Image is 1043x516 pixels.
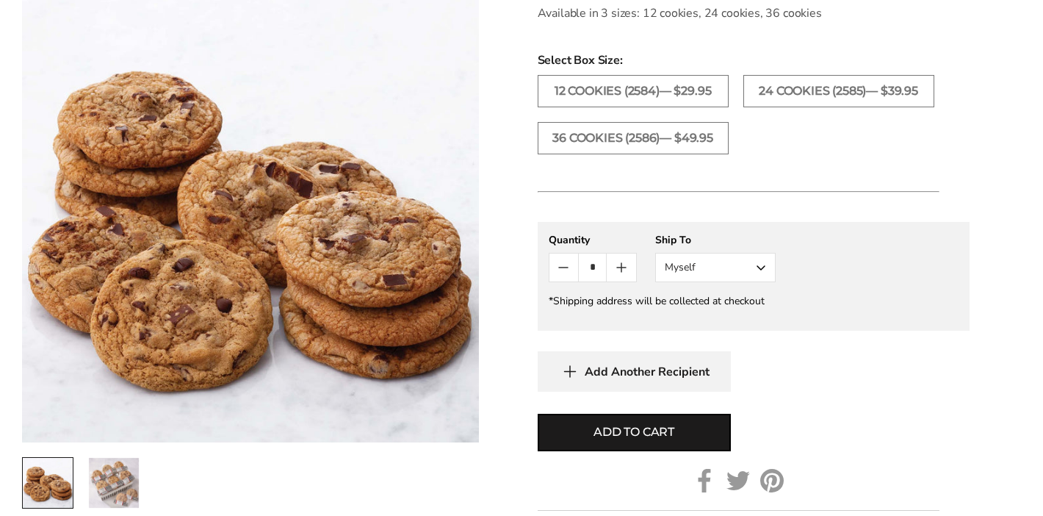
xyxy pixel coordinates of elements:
div: *Shipping address will be collected at checkout [549,294,959,308]
a: Pinterest [760,469,784,492]
label: 24 COOKIES (2585)— $39.95 [743,75,934,107]
img: Just The Cookies - All Chocolate Chip Cookies [23,458,73,508]
button: Add to cart [538,414,731,451]
button: Count minus [549,254,578,282]
button: Count plus [607,254,635,282]
input: Quantity [578,254,607,282]
p: Available in 3 sizes: 12 cookies, 24 cookies, 36 cookies [538,4,939,22]
a: 2 / 2 [88,457,140,509]
a: 1 / 2 [22,457,73,509]
div: Quantity [549,233,637,247]
a: Facebook [693,469,716,492]
div: Ship To [655,233,776,247]
span: Select Box Size: [538,51,970,69]
button: Add Another Recipient [538,351,731,392]
gfm-form: New recipient [538,222,970,331]
label: 12 COOKIES (2584)— $29.95 [538,75,729,107]
a: Twitter [726,469,750,492]
img: Just The Cookies - All Chocolate Chip Cookies [89,458,139,508]
button: Myself [655,253,776,282]
span: Add to cart [593,423,674,441]
label: 36 COOKIES (2586)— $49.95 [538,122,729,154]
span: Add Another Recipient [585,365,710,379]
